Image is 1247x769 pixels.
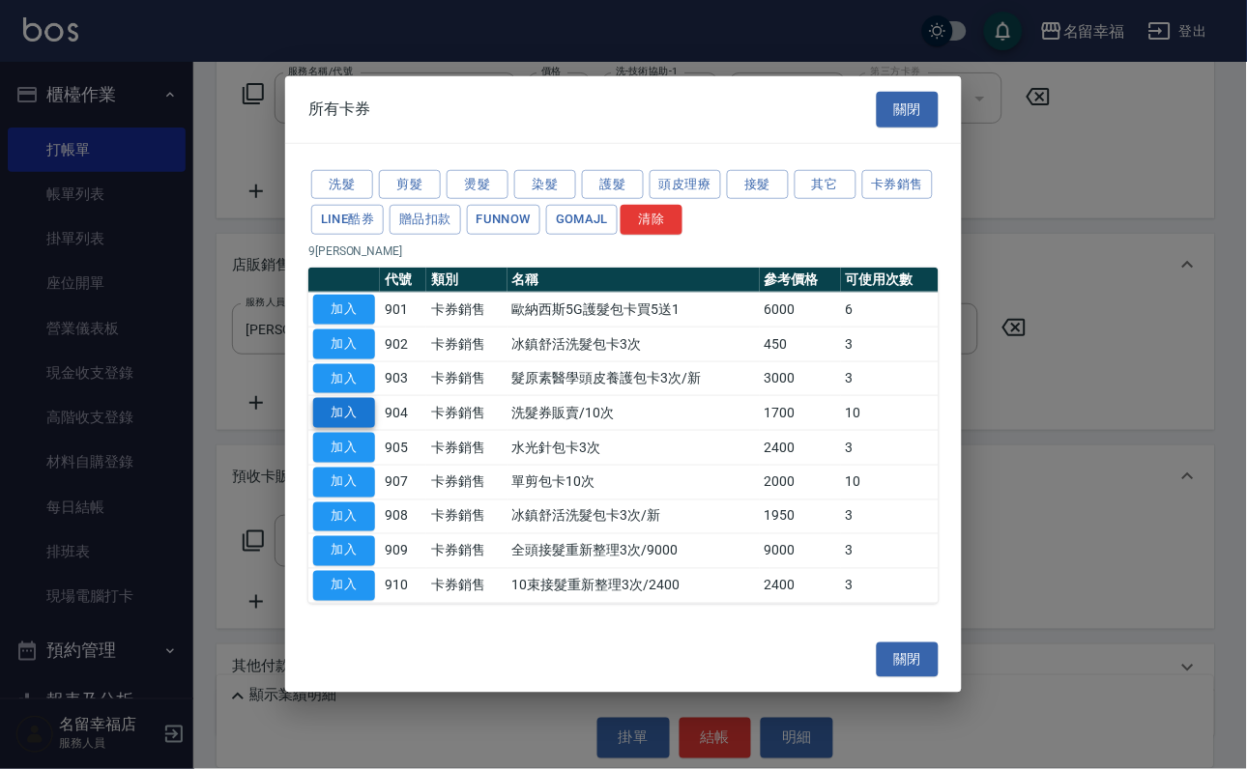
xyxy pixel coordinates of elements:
td: 3 [841,430,939,465]
td: 3 [841,568,939,603]
button: 加入 [313,536,375,566]
td: 10 [841,465,939,499]
td: 2000 [760,465,841,499]
button: 關閉 [877,642,939,678]
button: 加入 [313,363,375,393]
td: 卡券銷售 [426,499,507,534]
td: 洗髮券販賣/10次 [507,396,760,431]
td: 冰鎮舒活洗髮包卡3次/新 [507,499,760,534]
td: 6000 [760,292,841,327]
th: 參考價格 [760,268,841,293]
td: 卡券銷售 [426,465,507,499]
td: 卡券銷售 [426,534,507,569]
th: 名稱 [507,268,760,293]
span: 所有卡券 [308,100,370,119]
button: 加入 [313,295,375,325]
td: 歐納西斯5G護髮包卡買5送1 [507,292,760,327]
td: 3 [841,534,939,569]
td: 905 [380,430,426,465]
button: GOMAJL [546,205,618,235]
td: 3 [841,327,939,361]
th: 類別 [426,268,507,293]
td: 2400 [760,430,841,465]
td: 902 [380,327,426,361]
th: 代號 [380,268,426,293]
button: 加入 [313,433,375,463]
button: 接髮 [727,169,789,199]
button: LINE酷券 [311,205,384,235]
button: 剪髮 [379,169,441,199]
td: 10 [841,396,939,431]
td: 3 [841,499,939,534]
button: 贈品扣款 [390,205,461,235]
button: FUNNOW [467,205,540,235]
button: 染髮 [514,169,576,199]
th: 可使用次數 [841,268,939,293]
td: 冰鎮舒活洗髮包卡3次 [507,327,760,361]
td: 1950 [760,499,841,534]
td: 1700 [760,396,841,431]
button: 燙髮 [447,169,508,199]
p: 9 [PERSON_NAME] [308,242,939,260]
td: 450 [760,327,841,361]
td: 卡券銷售 [426,327,507,361]
td: 909 [380,534,426,569]
button: 卡券銷售 [862,169,934,199]
td: 卡券銷售 [426,430,507,465]
td: 9000 [760,534,841,569]
button: 加入 [313,468,375,498]
td: 910 [380,568,426,603]
button: 加入 [313,329,375,359]
button: 洗髮 [311,169,373,199]
button: 頭皮理療 [650,169,721,199]
td: 卡券銷售 [426,396,507,431]
td: 904 [380,396,426,431]
td: 單剪包卡10次 [507,465,760,499]
td: 3000 [760,361,841,396]
td: 907 [380,465,426,499]
button: 護髮 [582,169,644,199]
td: 6 [841,292,939,327]
button: 其它 [795,169,856,199]
button: 清除 [621,205,682,235]
button: 加入 [313,501,375,531]
button: 關閉 [877,92,939,128]
td: 10束接髮重新整理3次/2400 [507,568,760,603]
td: 髮原素醫學頭皮養護包卡3次/新 [507,361,760,396]
button: 加入 [313,398,375,428]
td: 3 [841,361,939,396]
td: 全頭接髮重新整理3次/9000 [507,534,760,569]
td: 卡券銷售 [426,568,507,603]
td: 水光針包卡3次 [507,430,760,465]
td: 2400 [760,568,841,603]
td: 901 [380,292,426,327]
td: 卡券銷售 [426,292,507,327]
td: 903 [380,361,426,396]
button: 加入 [313,571,375,601]
td: 卡券銷售 [426,361,507,396]
td: 908 [380,499,426,534]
